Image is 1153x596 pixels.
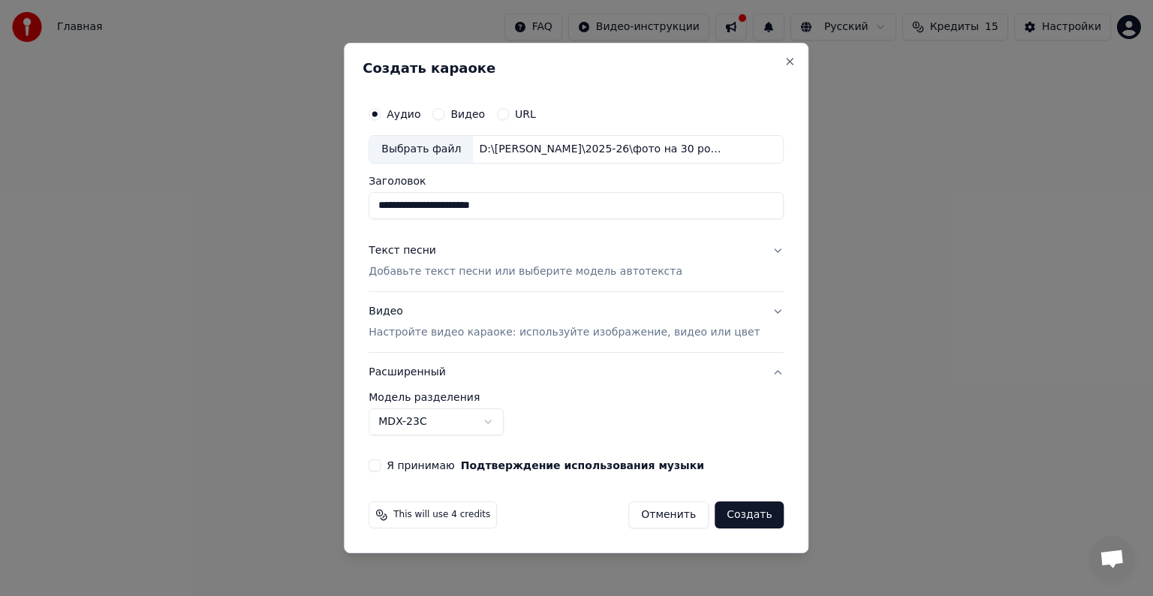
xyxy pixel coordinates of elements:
span: This will use 4 credits [393,509,490,521]
p: Настройте видео караоке: используйте изображение, видео или цвет [369,325,760,340]
div: D:\[PERSON_NAME]\2025-26\фото на 30 років школи\komanda_molodosti_nashei.mp3 [473,142,728,157]
label: Модель разделения [369,392,784,402]
label: Я принимаю [387,460,704,471]
div: Текст песни [369,243,436,258]
h2: Создать караоке [363,62,790,75]
label: URL [515,109,536,119]
div: Видео [369,304,760,340]
p: Добавьте текст песни или выберите модель автотекста [369,264,682,279]
button: Текст песниДобавьте текст песни или выберите модель автотекста [369,231,784,291]
button: Отменить [628,501,709,528]
label: Видео [450,109,485,119]
div: Выбрать файл [369,136,473,163]
button: Создать [715,501,784,528]
button: Я принимаю [461,460,704,471]
div: Расширенный [369,392,784,447]
label: Заголовок [369,176,784,186]
button: Расширенный [369,353,784,392]
button: ВидеоНастройте видео караоке: используйте изображение, видео или цвет [369,292,784,352]
label: Аудио [387,109,420,119]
